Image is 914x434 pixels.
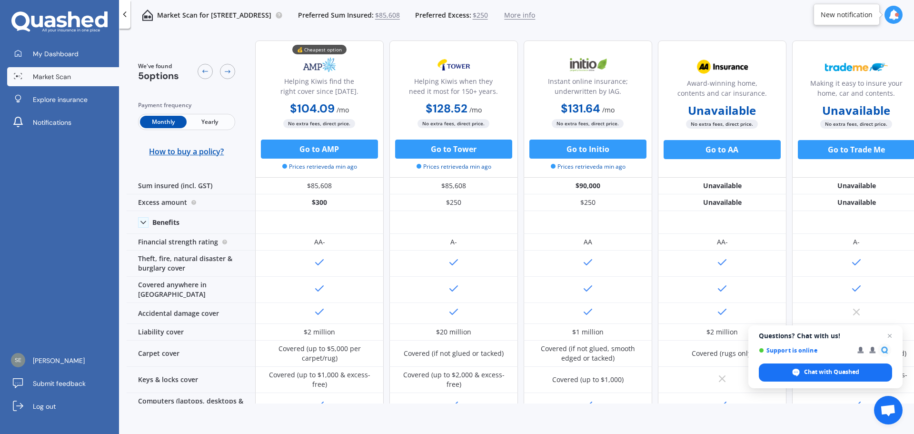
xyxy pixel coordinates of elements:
[7,67,119,86] a: Market Scan
[561,101,601,116] b: $131.64
[692,349,753,358] div: Covered (rugs only)
[262,370,377,389] div: Covered (up to $1,000 & excess-free)
[584,237,592,247] div: AA
[127,393,255,419] div: Computers (laptops, desktops & tablets) cover
[127,251,255,277] div: Theft, fire, natural disaster & burglary cover
[404,349,504,358] div: Covered (if not glued or tacked)
[691,55,754,79] img: AA.webp
[263,76,376,100] div: Helping Kiwis find the right cover since [DATE].
[531,344,645,363] div: Covered (if not glued, smooth edged or tacked)
[759,363,892,382] div: Chat with Quashed
[284,119,356,128] span: No extra fees, direct price.
[138,101,235,110] div: Payment frequency
[157,10,271,20] p: Market Scan for [STREET_ADDRESS]
[658,178,786,194] div: Unavailable
[127,367,255,393] div: Keys & locks cover
[397,370,511,389] div: Covered (up to $2,000 & excess-free)
[290,101,335,116] b: $104.09
[469,105,482,114] span: / mo
[7,374,119,393] a: Submit feedback
[415,10,471,20] span: Preferred Excess:
[127,324,255,341] div: Liability cover
[127,194,255,211] div: Excess amount
[664,140,781,159] button: Go to AA
[255,178,384,194] div: $85,608
[262,344,377,363] div: Covered (up to $5,000 per carpet/rug)
[7,44,119,63] a: My Dashboard
[127,341,255,367] div: Carpet cover
[127,303,255,324] div: Accidental damage cover
[152,218,179,227] div: Benefits
[804,368,859,376] span: Chat with Quashed
[426,101,467,116] b: $128.52
[603,105,615,114] span: / mo
[504,10,535,20] span: More info
[375,10,400,20] span: $85,608
[187,116,233,128] span: Yearly
[261,140,378,159] button: Go to AMP
[825,55,888,79] img: Trademe.webp
[138,62,179,71] span: We've found
[552,375,624,384] div: Covered (up to $1,000)
[33,402,56,411] span: Log out
[823,106,891,115] b: Unavailable
[127,178,255,194] div: Sum insured (incl. GST)
[33,49,79,59] span: My Dashboard
[7,351,119,370] a: [PERSON_NAME]
[33,118,71,127] span: Notifications
[717,237,728,247] div: AA-
[298,10,374,20] span: Preferred Sum Insured:
[552,119,624,128] span: No extra fees, direct price.
[149,147,224,156] span: How to buy a policy?
[450,237,457,247] div: A-
[7,397,119,416] a: Log out
[304,327,335,337] div: $2 million
[532,76,644,100] div: Instant online insurance; underwritten by IAG.
[884,330,895,342] span: Close chat
[33,72,71,81] span: Market Scan
[422,53,485,77] img: Tower.webp
[853,237,860,247] div: A-
[821,120,893,129] span: No extra fees, direct price.
[666,78,778,102] div: Award-winning home, contents and car insurance.
[389,194,518,211] div: $250
[706,327,738,337] div: $2 million
[33,356,85,365] span: [PERSON_NAME]
[524,178,652,194] div: $90,000
[7,90,119,109] a: Explore insurance
[255,194,384,211] div: $300
[11,353,25,367] img: 54bfdb7949024851eb80a2d633c0dd94
[282,162,357,171] span: Prices retrieved a min ago
[7,113,119,132] a: Notifications
[288,53,351,77] img: AMP.webp
[33,95,88,104] span: Explore insurance
[821,10,873,20] div: New notification
[389,178,518,194] div: $85,608
[127,277,255,303] div: Covered anywhere in [GEOGRAPHIC_DATA]
[418,119,490,128] span: No extra fees, direct price.
[417,162,491,171] span: Prices retrieved a min ago
[800,78,913,102] div: Making it easy to insure your home, car and contents.
[397,76,510,100] div: Helping Kiwis when they need it most for 150+ years.
[556,53,619,77] img: Initio.webp
[436,327,471,337] div: $20 million
[142,10,153,21] img: home-and-contents.b802091223b8502ef2dd.svg
[140,116,187,128] span: Monthly
[337,105,349,114] span: / mo
[529,140,646,159] button: Go to Initio
[688,106,756,115] b: Unavailable
[686,120,758,129] span: No extra fees, direct price.
[572,327,604,337] div: $1 million
[524,194,652,211] div: $250
[473,10,488,20] span: $250
[395,140,512,159] button: Go to Tower
[658,194,786,211] div: Unavailable
[759,347,851,354] span: Support is online
[551,162,626,171] span: Prices retrieved a min ago
[127,234,255,251] div: Financial strength rating
[759,332,892,340] span: Questions? Chat with us!
[138,70,179,82] span: 5 options
[292,45,347,54] div: 💰 Cheapest option
[33,379,86,388] span: Submit feedback
[314,237,325,247] div: AA-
